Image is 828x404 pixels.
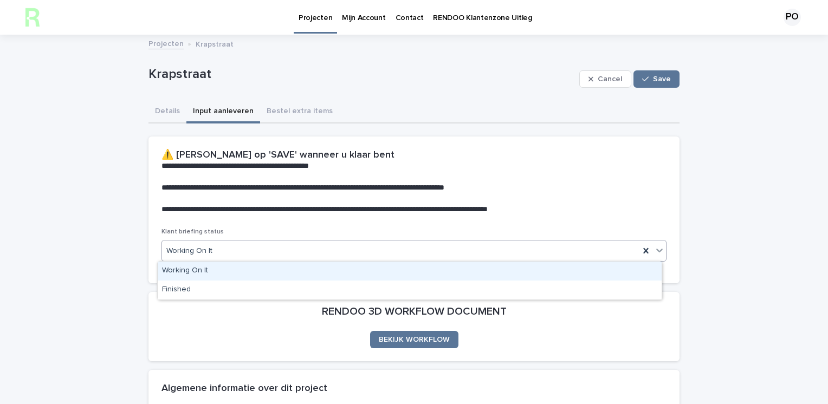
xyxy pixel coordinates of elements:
[579,70,631,88] button: Cancel
[260,101,339,123] button: Bestel extra items
[158,262,662,281] div: Working On It
[598,75,622,83] span: Cancel
[161,149,394,161] h2: ⚠️ [PERSON_NAME] op 'SAVE' wanneer u klaar bent
[148,37,184,49] a: Projecten
[784,9,801,26] div: PO
[633,70,680,88] button: Save
[370,331,458,348] a: BEKIJK WORKFLOW
[166,245,212,257] span: Working On It
[186,101,260,123] button: Input aanleveren
[196,37,234,49] p: Krapstraat
[653,75,671,83] span: Save
[148,67,575,82] p: Krapstraat
[22,6,43,28] img: h2KIERbZRTK6FourSpbg
[379,336,450,343] span: BEKIJK WORKFLOW
[158,281,662,299] div: Finished
[148,101,186,123] button: Details
[161,383,327,395] h2: Algemene informatie over dit project
[161,229,224,235] span: Klant briefing status
[322,305,507,318] h2: RENDOO 3D WORKFLOW DOCUMENT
